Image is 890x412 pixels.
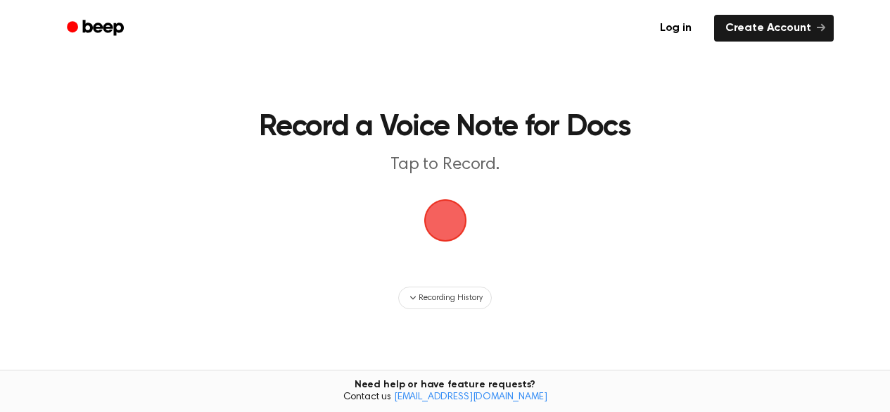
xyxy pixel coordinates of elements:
[57,15,136,42] a: Beep
[646,12,706,44] a: Log in
[424,199,466,242] img: Beep Logo
[175,154,716,177] p: Tap to Record.
[419,292,482,304] span: Recording History
[714,15,834,42] a: Create Account
[398,287,491,309] button: Recording History
[152,113,738,142] h1: Record a Voice Note for Docs
[8,392,882,404] span: Contact us
[394,392,547,402] a: [EMAIL_ADDRESS][DOMAIN_NAME]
